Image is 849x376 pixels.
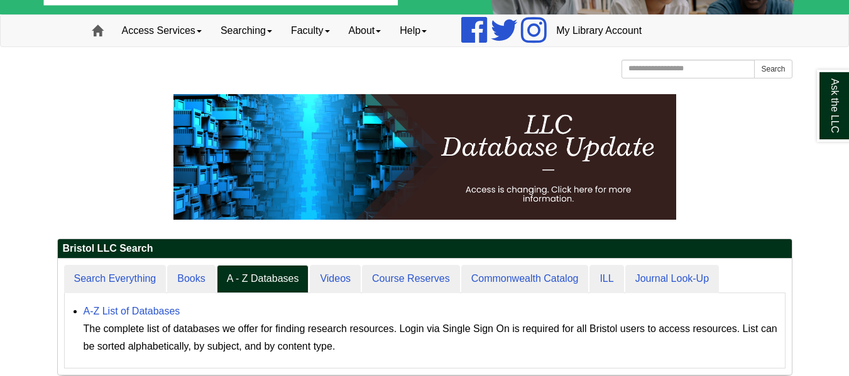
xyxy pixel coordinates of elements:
a: Commonwealth Catalog [461,265,589,293]
a: A - Z Databases [217,265,309,293]
a: Searching [211,15,282,46]
h2: Bristol LLC Search [58,239,792,259]
a: Course Reserves [362,265,460,293]
a: Videos [310,265,361,293]
a: A-Z List of Databases [84,306,180,316]
img: HTML tutorial [173,94,676,220]
a: About [339,15,391,46]
a: Search Everything [64,265,167,293]
a: Access Services [112,15,211,46]
a: Journal Look-Up [625,265,719,293]
button: Search [754,60,792,78]
a: Books [167,265,215,293]
a: ILL [589,265,623,293]
a: Faculty [282,15,339,46]
div: The complete list of databases we offer for finding research resources. Login via Single Sign On ... [84,320,779,355]
a: Help [390,15,436,46]
a: My Library Account [547,15,651,46]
